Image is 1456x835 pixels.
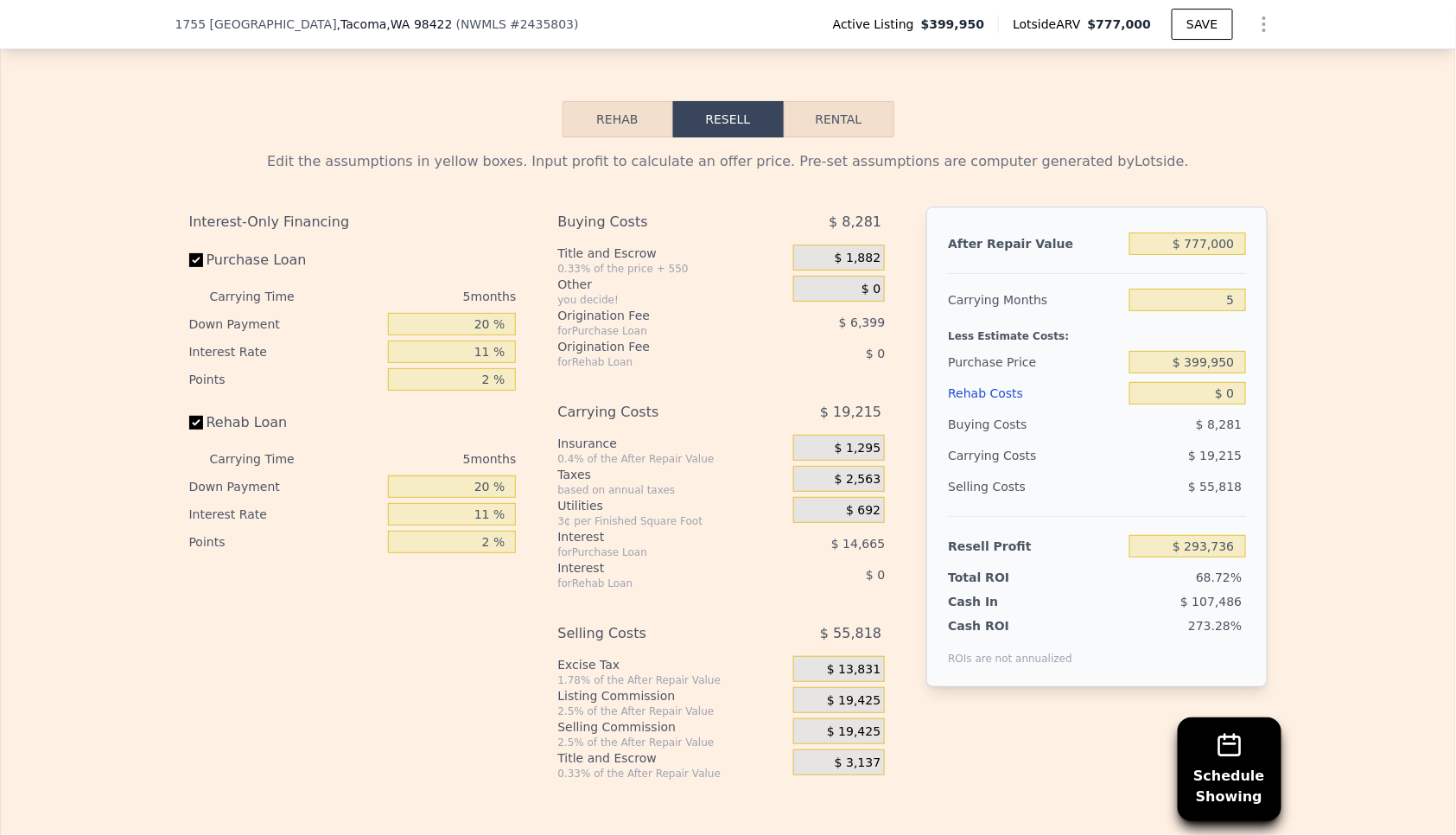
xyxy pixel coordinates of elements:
[948,593,1056,610] div: Cash In
[827,724,881,740] span: $ 19,425
[948,316,1245,347] div: Less Estimate Costs:
[557,559,750,577] div: Interest
[557,618,750,649] div: Selling Costs
[1196,417,1242,431] span: $ 8,281
[1196,570,1242,584] span: 68.72%
[827,693,881,709] span: $ 19,425
[948,284,1122,316] div: Carrying Months
[557,545,750,559] div: for Purchase Loan
[835,472,881,488] span: $ 2,563
[557,435,786,452] div: Insurance
[557,483,786,497] div: based on annual taxes
[557,673,786,687] div: 1.78% of the After Repair Value
[557,577,750,590] div: for Rehab Loan
[557,528,750,545] div: Interest
[189,253,203,267] input: Purchase Loan
[862,282,881,297] span: $ 0
[784,101,894,137] button: Rental
[557,767,786,781] div: 0.33% of the After Repair Value
[189,338,382,366] div: Interest Rate
[456,16,579,33] div: ( )
[673,101,784,137] button: Resell
[827,662,881,678] span: $ 13,831
[839,316,885,329] span: $ 6,399
[921,16,985,33] span: $399,950
[557,656,786,673] div: Excise Tax
[948,471,1122,502] div: Selling Costs
[189,366,382,393] div: Points
[329,445,517,473] div: 5 months
[189,500,382,528] div: Interest Rate
[1247,7,1281,41] button: Show Options
[866,347,885,360] span: $ 0
[189,528,382,556] div: Points
[1188,449,1242,462] span: $ 19,215
[833,16,921,33] span: Active Listing
[557,324,750,338] div: for Purchase Loan
[866,568,885,582] span: $ 0
[387,17,453,31] span: , WA 98422
[557,466,786,483] div: Taxes
[948,569,1056,586] div: Total ROI
[189,407,382,438] label: Rehab Loan
[948,228,1122,259] div: After Repair Value
[329,283,517,310] div: 5 months
[820,397,881,428] span: $ 19,215
[510,17,574,31] span: # 2435803
[1088,17,1152,31] span: $777,000
[1178,717,1281,821] button: ScheduleShowing
[835,755,881,771] span: $ 3,137
[1172,9,1232,40] button: SAVE
[189,245,382,276] label: Purchase Loan
[557,293,786,307] div: you decide!
[948,531,1122,562] div: Resell Profit
[189,310,382,338] div: Down Payment
[189,151,1268,172] div: Edit the assumptions in yellow boxes. Input profit to calculate an offer price. Pre-set assumptio...
[1188,480,1242,494] span: $ 55,818
[337,16,453,33] span: , Tacoma
[175,16,337,33] span: 1755 [GEOGRAPHIC_DATA]
[557,452,786,466] div: 0.4% of the After Repair Value
[1180,595,1242,609] span: $ 107,486
[948,440,1056,471] div: Carrying Costs
[557,307,750,324] div: Origination Fee
[557,397,750,428] div: Carrying Costs
[846,503,881,519] span: $ 692
[831,537,885,551] span: $ 14,665
[557,687,786,704] div: Listing Commission
[1013,16,1087,33] span: Lotside ARV
[461,17,506,31] span: NWMLS
[948,409,1122,440] div: Buying Costs
[820,618,881,649] span: $ 55,818
[948,378,1122,409] div: Rehab Costs
[557,514,786,528] div: 3¢ per Finished Square Foot
[835,441,881,456] span: $ 1,295
[948,634,1072,666] div: ROIs are not annualized
[557,497,786,514] div: Utilities
[557,736,786,749] div: 2.5% of the After Repair Value
[557,355,750,369] div: for Rehab Loan
[189,207,517,238] div: Interest-Only Financing
[557,276,786,293] div: Other
[210,283,322,310] div: Carrying Time
[557,245,786,262] div: Title and Escrow
[948,617,1072,634] div: Cash ROI
[189,416,203,430] input: Rehab Loan
[1188,619,1242,633] span: 273.28%
[557,262,786,276] div: 0.33% of the price + 550
[557,207,750,238] div: Buying Costs
[948,347,1122,378] div: Purchase Price
[557,749,786,767] div: Title and Escrow
[189,473,382,500] div: Down Payment
[557,338,750,355] div: Origination Fee
[835,251,881,266] span: $ 1,882
[557,718,786,736] div: Selling Commission
[829,207,881,238] span: $ 8,281
[210,445,322,473] div: Carrying Time
[557,704,786,718] div: 2.5% of the After Repair Value
[563,101,673,137] button: Rehab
